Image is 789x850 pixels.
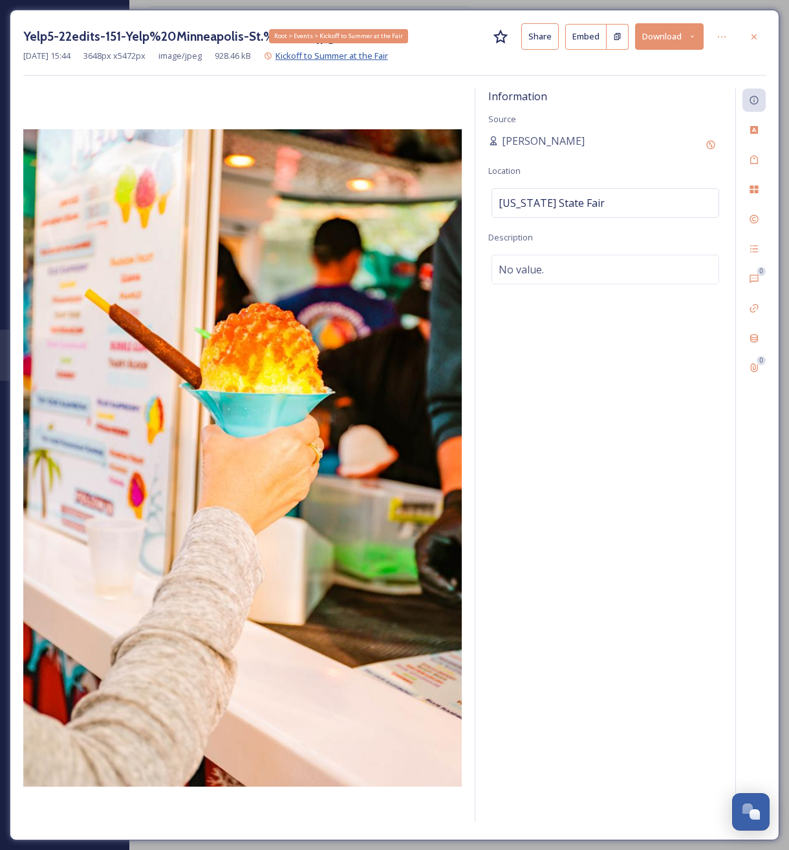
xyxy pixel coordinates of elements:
[635,23,704,50] button: Download
[565,24,607,50] button: Embed
[23,50,70,62] span: [DATE] 15:44
[158,50,202,62] span: image/jpeg
[488,113,516,125] span: Source
[488,89,547,103] span: Information
[276,50,388,61] span: Kickoff to Summer at the Fair
[757,356,766,365] div: 0
[732,793,770,831] button: Open Chat
[488,231,533,243] span: Description
[23,27,334,46] h3: Yelp5-22edits-151-Yelp%20Minneapolis-St.%20Paul.jpg
[215,50,251,62] span: 928.46 kB
[488,165,521,176] span: Location
[269,29,408,43] div: Root > Events > Kickoff to Summer at the Fair
[499,195,605,211] span: [US_STATE] State Fair
[521,23,559,50] button: Share
[83,50,146,62] span: 3648 px x 5472 px
[757,267,766,276] div: 0
[499,262,544,277] span: No value.
[502,133,585,149] span: [PERSON_NAME]
[23,129,462,787] img: e20f0fca-c1c0-4a09-8a45-ce7170bd3b04.jpg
